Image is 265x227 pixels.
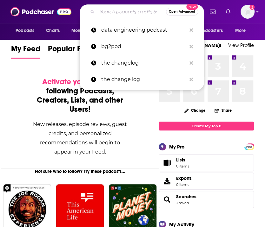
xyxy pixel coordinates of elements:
button: Change [181,106,209,114]
a: Lists [159,154,254,171]
a: My Feed [11,44,40,59]
p: bg2pod [101,38,186,55]
div: by following Podcasts, Creators, Lists, and other Users! [33,77,127,114]
button: open menu [188,25,232,37]
a: the changelog [80,55,204,71]
button: Show profile menu [241,5,255,19]
span: Searches [159,191,254,208]
button: open menu [11,25,43,37]
span: Lists [176,157,185,163]
a: Create My Top 8 [159,122,254,130]
div: Not sure who to follow? Try these podcasts... [1,169,159,174]
span: My Feed [11,44,40,57]
a: View Profile [228,42,254,48]
span: Monitoring [71,26,94,35]
button: Share [214,104,232,117]
div: My Pro [169,144,185,150]
span: 0 items [176,164,189,168]
a: Popular Feed [48,44,94,59]
div: Search podcasts, credits, & more... [80,4,204,19]
span: Podcasts [16,26,34,35]
button: open menu [67,25,102,37]
span: Exports [176,175,192,181]
span: For Podcasters [192,26,223,35]
svg: Add a profile image [249,5,255,10]
img: Podchaser - Follow, Share and Rate Podcasts [10,6,71,18]
span: Lists [161,158,174,167]
span: New [186,4,198,10]
span: Lists [176,157,189,163]
a: Searches [161,195,174,204]
p: data engineering podcast [101,22,186,38]
input: Search podcasts, credits, & more... [97,7,166,17]
a: Show notifications dropdown [223,6,233,17]
button: open menu [231,25,254,37]
a: PRO [245,144,253,148]
span: 0 items [176,182,192,187]
a: Show notifications dropdown [207,6,218,17]
span: Popular Feed [48,44,94,57]
span: More [235,26,246,35]
span: Charts [46,26,60,35]
span: Logged in as WE_Broadcast1 [241,5,255,19]
a: Exports [159,173,254,190]
span: Open Advanced [169,10,195,13]
p: the change log [101,71,186,88]
span: Activate your Feed [42,77,107,86]
a: data engineering podcast [80,22,204,38]
a: bg2pod [80,38,204,55]
img: User Profile [241,5,255,19]
a: the change log [80,71,204,88]
p: the changelog [101,55,186,71]
a: Searches [176,194,196,199]
button: Open AdvancedNew [166,8,198,16]
a: 3 saved [176,201,189,205]
div: New releases, episode reviews, guest credits, and personalized recommendations will begin to appe... [33,120,127,156]
span: Exports [161,177,174,186]
a: Charts [42,25,63,37]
